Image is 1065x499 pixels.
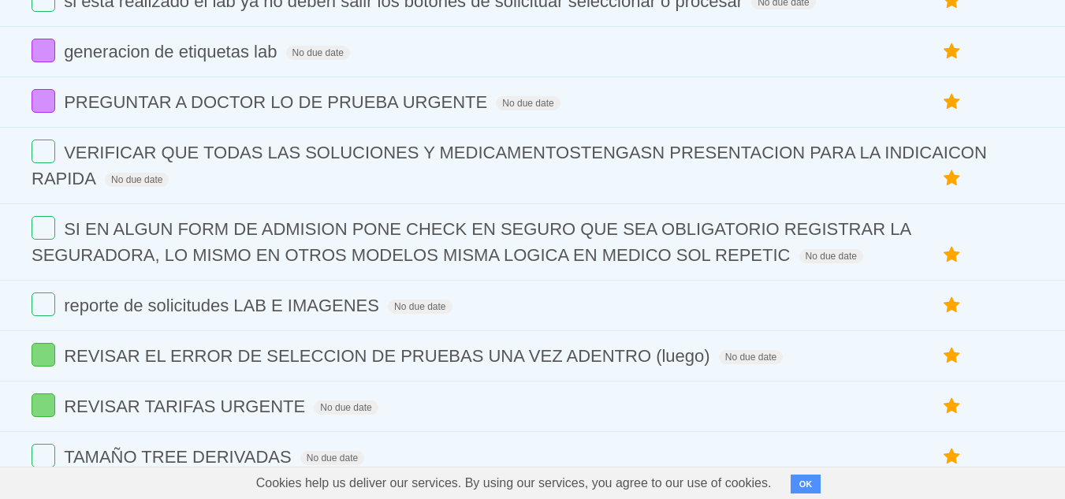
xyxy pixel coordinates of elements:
[32,140,55,163] label: Done
[300,451,364,465] span: No due date
[64,346,714,366] span: REVISAR EL ERROR DE SELECCION DE PRUEBAS UNA VEZ ADENTRO (luego)
[937,39,967,65] label: Star task
[937,166,967,192] label: Star task
[937,89,967,115] label: Star task
[32,444,55,467] label: Done
[32,39,55,62] label: Done
[105,173,169,187] span: No due date
[388,300,452,314] span: No due date
[64,397,309,416] span: REVISAR TARIFAS URGENTE
[64,296,383,315] span: reporte de solicitudes LAB E IMAGENES
[496,96,560,110] span: No due date
[32,216,55,240] label: Done
[32,219,910,265] span: SI EN ALGUN FORM DE ADMISION PONE CHECK EN SEGURO QUE SEA OBLIGATORIO REGISTRAR LA SEGURADORA, LO...
[32,393,55,417] label: Done
[286,46,350,60] span: No due date
[32,143,987,188] span: VERIFICAR QUE TODAS LAS SOLUCIONES Y MEDICAMENTOSTENGASN PRESENTACION PARA LA INDICAICON RAPIDA
[937,343,967,369] label: Star task
[937,292,967,318] label: Star task
[64,447,296,467] span: TAMAÑO TREE DERIVADAS
[64,42,281,61] span: generacion de etiquetas lab
[799,249,863,263] span: No due date
[64,92,491,112] span: PREGUNTAR A DOCTOR LO DE PRUEBA URGENTE
[719,350,783,364] span: No due date
[791,475,821,493] button: OK
[32,89,55,113] label: Done
[937,393,967,419] label: Star task
[32,343,55,367] label: Done
[240,467,788,499] span: Cookies help us deliver our services. By using our services, you agree to our use of cookies.
[314,400,378,415] span: No due date
[937,242,967,268] label: Star task
[32,292,55,316] label: Done
[937,444,967,470] label: Star task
